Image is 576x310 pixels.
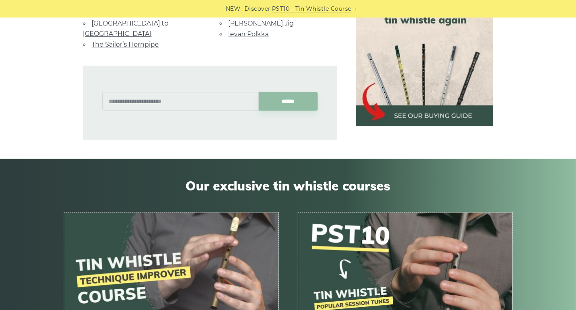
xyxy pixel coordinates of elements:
span: Discover [244,4,271,14]
a: [PERSON_NAME] Jig [228,20,294,27]
a: [GEOGRAPHIC_DATA] to [GEOGRAPHIC_DATA] [83,20,169,37]
a: Ievan Polkka [228,30,269,38]
a: PST10 - Tin Whistle Course [272,4,351,14]
a: The Sailor’s Hornpipe [92,41,159,48]
span: Our exclusive tin whistle courses [64,178,513,193]
span: NEW: [226,4,242,14]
